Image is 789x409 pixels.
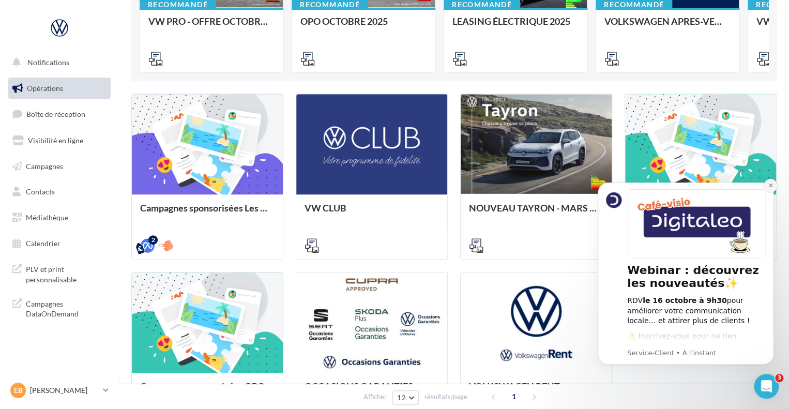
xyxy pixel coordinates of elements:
a: Visibilité en ligne [6,130,113,152]
div: OCCASIONS GARANTIES [305,381,439,402]
span: EB [14,385,23,396]
span: PLV et print personnalisable [26,262,107,284]
div: VOLKSWAGEN APRES-VENTE [604,16,731,37]
span: Visibilité en ligne [28,136,83,145]
div: VOLKSWAGEN RENT [469,381,603,402]
a: Campagnes [6,156,113,177]
span: Calendrier [26,239,60,248]
div: OPO OCTOBRE 2025 [300,16,427,37]
span: Boîte de réception [26,110,85,118]
iframe: Intercom live chat [754,374,779,399]
a: EB [PERSON_NAME] [8,381,111,400]
span: Campagnes DataOnDemand [26,297,107,319]
a: Campagnes DataOnDemand [6,293,113,323]
iframe: Intercom notifications message [582,170,789,404]
div: LEASING ÉLECTRIQUE 2025 [452,16,579,37]
span: Afficher [363,392,387,402]
p: [PERSON_NAME] [30,385,99,396]
a: Contacts [6,181,113,203]
span: Contacts [26,187,55,196]
span: 1 [506,388,522,405]
div: VW PRO - OFFRE OCTOBRE 25 [148,16,275,37]
a: Opérations [6,78,113,99]
div: Campagnes sponsorisées Les Instants VW Octobre [140,203,275,223]
span: 3 [775,374,783,382]
div: 2 [148,235,158,245]
a: PLV et print personnalisable [6,258,113,289]
span: Campagnes [26,161,63,170]
a: Calendrier [6,233,113,254]
span: résultats/page [424,392,467,402]
div: VW CLUB [305,203,439,223]
button: Notifications [6,52,109,73]
span: 12 [397,393,406,402]
div: Campagnes sponsorisées OPO [140,381,275,402]
span: Notifications [27,58,69,67]
span: Opérations [27,84,63,93]
button: 12 [392,390,419,405]
div: NOUVEAU TAYRON - MARS 2025 [469,203,603,223]
a: Médiathèque [6,207,113,229]
a: Boîte de réception [6,103,113,125]
span: Médiathèque [26,213,68,222]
